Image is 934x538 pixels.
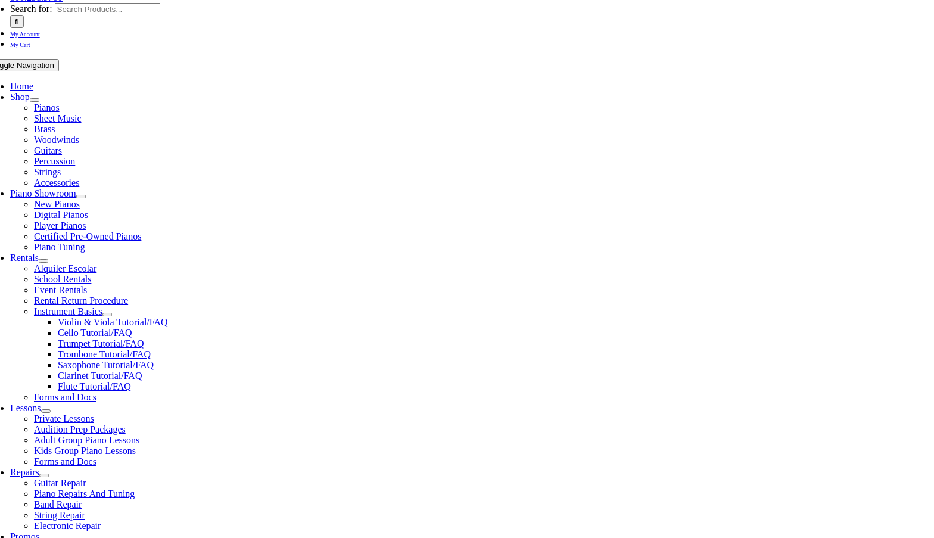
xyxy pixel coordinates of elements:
a: Brass [34,124,55,134]
span: My Cart [10,42,30,48]
a: Rental Return Procedure [34,296,128,306]
a: Lessons [10,403,41,413]
a: Certified Pre-Owned Pianos [34,231,141,241]
a: Clarinet Tutorial/FAQ [58,371,142,381]
a: Electronic Repair [34,521,101,531]
a: Digital Pianos [34,210,88,220]
input: Search [10,15,24,28]
a: Accessories [34,178,79,188]
a: Private Lessons [34,413,94,424]
a: Strings [34,167,61,177]
a: String Repair [34,510,85,520]
button: Open submenu of Shop [30,98,39,102]
button: Open submenu of Repairs [39,474,49,477]
a: Shop [10,92,30,102]
a: Percussion [34,156,75,166]
a: Guitars [34,145,62,156]
a: Alquiler Escolar [34,263,96,273]
button: Open submenu of Instrument Basics [102,313,112,316]
a: Band Repair [34,499,82,509]
a: My Cart [10,39,30,49]
input: Search Products... [55,3,160,15]
a: Flute Tutorial/FAQ [58,381,131,391]
a: Trumpet Tutorial/FAQ [58,338,144,349]
a: Piano Tuning [34,242,85,252]
a: School Rentals [34,274,91,284]
a: Home [10,81,33,91]
a: New Pianos [34,199,80,209]
a: Trombone Tutorial/FAQ [58,349,151,359]
a: Repairs [10,467,39,477]
button: Open submenu of Rentals [39,259,48,263]
a: Forms and Docs [34,392,96,402]
a: Cello Tutorial/FAQ [58,328,132,338]
a: Piano Showroom [10,188,76,198]
button: Open submenu of Lessons [41,409,51,413]
button: Open submenu of Piano Showroom [76,195,86,198]
a: Rentals [10,253,39,263]
a: Woodwinds [34,135,79,145]
a: Forms and Docs [34,456,96,467]
a: Sheet Music [34,113,82,123]
a: Player Pianos [34,220,86,231]
a: Kids Group Piano Lessons [34,446,136,456]
a: Event Rentals [34,285,87,295]
a: Saxophone Tutorial/FAQ [58,360,154,370]
a: Guitar Repair [34,478,86,488]
a: Pianos [34,102,60,113]
span: Search for: [10,4,52,14]
a: Piano Repairs And Tuning [34,489,135,499]
a: My Account [10,28,40,38]
a: Adult Group Piano Lessons [34,435,139,445]
span: My Account [10,31,40,38]
a: Audition Prep Packages [34,424,126,434]
a: Instrument Basics [34,306,102,316]
a: Violin & Viola Tutorial/FAQ [58,317,168,327]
